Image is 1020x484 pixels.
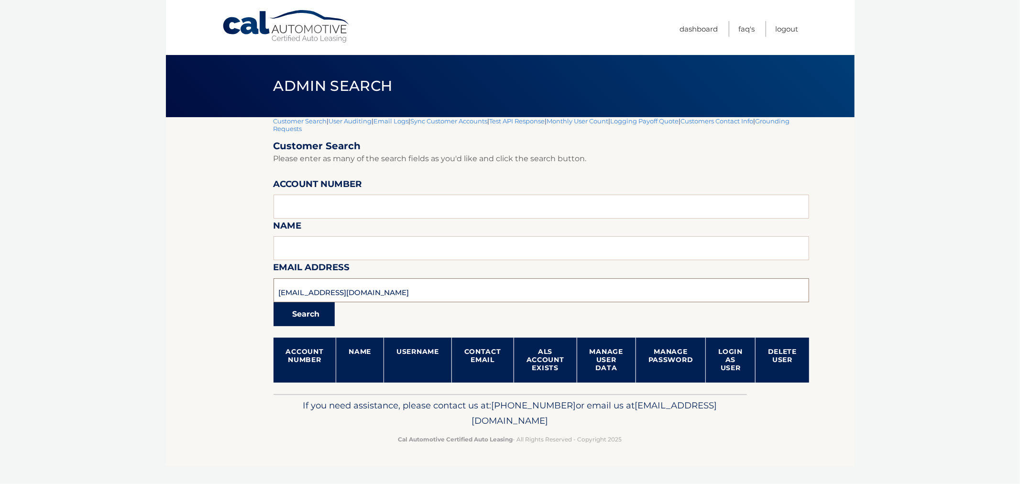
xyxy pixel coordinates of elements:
a: Logout [776,21,799,37]
label: Email Address [274,260,350,278]
th: ALS Account Exists [514,338,577,383]
a: Grounding Requests [274,117,790,132]
a: Email Logs [374,117,409,125]
th: Delete User [755,338,809,383]
span: [PHONE_NUMBER] [492,400,576,411]
th: Name [336,338,384,383]
span: Admin Search [274,77,393,95]
th: Account Number [274,338,336,383]
th: Username [384,338,452,383]
p: - All Rights Reserved - Copyright 2025 [280,434,741,444]
a: Cal Automotive [222,10,351,44]
a: Customers Contact Info [681,117,754,125]
a: Dashboard [680,21,718,37]
th: Login as User [706,338,756,383]
label: Name [274,219,302,236]
label: Account Number [274,177,362,195]
a: FAQ's [739,21,755,37]
div: | | | | | | | | [274,117,810,394]
a: Monthly User Count [547,117,609,125]
a: Customer Search [274,117,327,125]
span: [EMAIL_ADDRESS][DOMAIN_NAME] [472,400,717,426]
a: Logging Payoff Quote [611,117,679,125]
th: Contact Email [451,338,514,383]
strong: Cal Automotive Certified Auto Leasing [398,436,513,443]
p: Please enter as many of the search fields as you'd like and click the search button. [274,152,810,165]
a: Sync Customer Accounts [411,117,488,125]
button: Search [274,302,335,326]
th: Manage User Data [577,338,636,383]
th: Manage Password [636,338,706,383]
a: Test API Response [490,117,545,125]
a: User Auditing [329,117,372,125]
p: If you need assistance, please contact us at: or email us at [280,398,741,429]
h2: Customer Search [274,140,810,152]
